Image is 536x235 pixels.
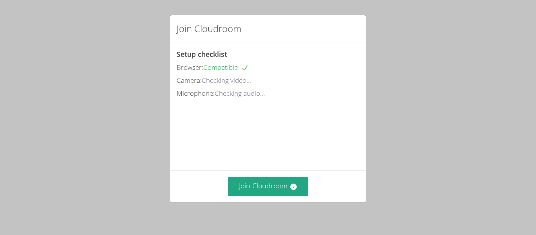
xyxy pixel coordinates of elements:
[203,63,249,72] span: Compatible
[177,76,202,85] span: Camera:
[202,76,251,85] span: Checking video...
[177,49,227,59] span: Setup checklist
[177,89,215,98] span: Microphone:
[177,63,203,72] span: Browser:
[215,89,265,98] span: Checking audio...
[177,22,241,36] h2: Join Cloudroom
[228,177,308,196] button: Join Cloudroom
